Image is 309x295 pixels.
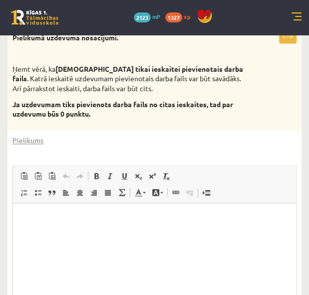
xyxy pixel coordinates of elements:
a: 1327 xp [165,12,195,20]
a: По левому краю [59,186,73,199]
p: 21p [279,27,297,43]
a: Повторить (Ctrl+Y) [73,169,87,182]
a: Подчеркнутый (Ctrl+U) [117,169,131,182]
a: По правому краю [87,186,101,199]
a: По ширине [101,186,115,199]
a: Вставить (Ctrl+V) [17,169,31,182]
a: Цвет фона [149,186,166,199]
a: Вставить из Word [45,169,59,182]
a: Отменить (Ctrl+Z) [59,169,73,182]
a: Вставить разрыв страницы для печати [199,186,213,199]
a: По центру [73,186,87,199]
a: Убрать ссылку [183,186,197,199]
strong: [DEMOGRAPHIC_DATA] tikai ieskaitei pievienotais darba fails [12,64,243,83]
a: Курсив (Ctrl+I) [103,169,117,182]
a: Убрать форматирование [159,169,173,182]
a: Вставить / удалить нумерованный список [17,186,31,199]
strong: Pielikumā uzdevuma nosacījumi. [12,33,118,42]
a: Rīgas 1. Tālmācības vidusskola [11,10,58,25]
span: mP [152,12,160,20]
a: Математика [115,186,129,199]
span: xp [184,12,190,20]
a: Подстрочный индекс [131,169,145,182]
span: 2123 [134,12,151,22]
a: Pielikums [12,135,43,146]
a: Цитата [45,186,59,199]
strong: Ja uzdevumam tiks pievienots darba fails no citas ieskaites, tad par uzdevumu būs 0 punktu. [12,100,233,119]
a: Вставить / удалить маркированный список [31,186,45,199]
span: 1327 [165,12,182,22]
a: Полужирный (Ctrl+B) [89,169,103,182]
a: Вставить только текст (Ctrl+Shift+V) [31,169,45,182]
a: Вставить/Редактировать ссылку (Ctrl+K) [169,186,183,199]
p: Ņemt vērā, ka . Katrā ieskaitē uzdevumam pievienotais darba fails var būt savādāks. Arī pārraksto... [12,64,247,94]
a: Надстрочный индекс [145,169,159,182]
a: Цвет текста [131,186,149,199]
